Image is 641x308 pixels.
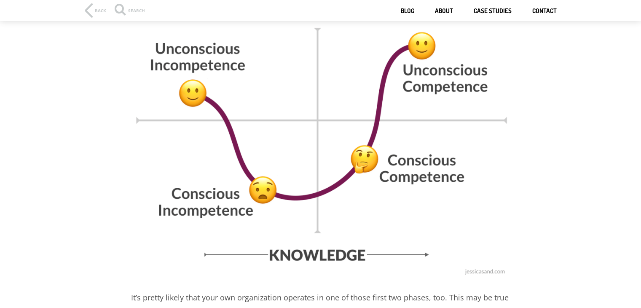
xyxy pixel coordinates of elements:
[85,3,106,18] a: Back
[131,8,510,279] img: Diagram of four quadrants with one emoji in each quadrant depicting the four stages of learning, ...
[401,7,414,15] a: Blog
[474,7,512,15] a: Case studies
[435,7,453,15] a: About
[532,7,557,15] a: Contact
[115,8,145,17] div: Search
[95,8,106,13] div: Back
